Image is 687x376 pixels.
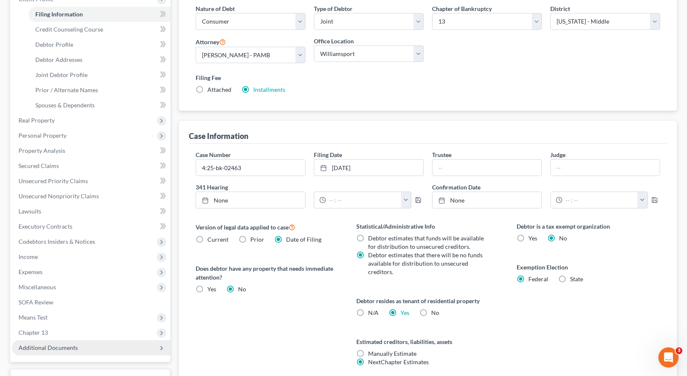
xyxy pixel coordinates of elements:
label: Debtor resides as tenant of residential property [356,296,500,305]
label: Debtor is a tax exempt organization [517,222,660,231]
span: Yes [528,235,537,242]
span: N/A [368,309,379,316]
label: Confirmation Date [428,183,664,192]
label: Version of legal data applied to case [196,222,339,232]
iframe: Intercom live chat [658,347,679,368]
a: Filing Information [29,7,170,22]
a: None [432,192,541,208]
span: Additional Documents [19,344,78,351]
span: Expenses [19,268,42,275]
a: Installments [253,86,285,93]
span: Joint Debtor Profile [35,71,88,78]
a: Prior / Alternate Names [29,83,170,98]
span: Chapter 13 [19,329,48,336]
span: Yes [207,285,216,293]
label: Estimated creditors, liabilities, assets [356,337,500,346]
span: 3 [676,347,682,354]
span: Credit Counseling Course [35,26,103,33]
span: Prior [250,236,264,243]
span: Attached [207,86,231,93]
span: Real Property [19,117,55,124]
span: No [238,285,246,293]
span: Codebtors Insiders & Notices [19,238,95,245]
span: Secured Claims [19,162,59,169]
span: Unsecured Priority Claims [19,177,88,184]
label: Exemption Election [517,263,660,272]
span: Debtor Addresses [35,56,82,63]
a: Unsecured Nonpriority Claims [12,189,170,204]
label: 341 Hearing [191,183,428,192]
input: -- : -- [326,192,401,208]
a: Lawsuits [12,204,170,219]
span: Unsecured Nonpriority Claims [19,192,99,200]
div: Case Information [189,131,248,141]
label: Type of Debtor [314,4,353,13]
input: -- [432,160,541,176]
a: Yes [401,309,409,316]
a: Credit Counseling Course [29,22,170,37]
span: SOFA Review [19,299,53,306]
span: Income [19,253,38,260]
span: NextChapter Estimates [368,358,429,365]
a: Spouses & Dependents [29,98,170,113]
label: Trustee [432,150,451,159]
span: Executory Contracts [19,223,72,230]
span: Miscellaneous [19,283,56,291]
input: Enter case number... [196,160,305,176]
label: Filing Fee [196,73,660,82]
span: No [431,309,439,316]
span: Debtor estimates that funds will be available for distribution to unsecured creditors. [368,235,484,250]
label: District [550,4,570,13]
label: Case Number [196,150,231,159]
a: Property Analysis [12,143,170,158]
label: Statistical/Administrative Info [356,222,500,231]
span: Lawsuits [19,208,41,215]
span: Debtor estimates that there will be no funds available for distribution to unsecured creditors. [368,251,483,275]
label: Chapter of Bankruptcy [432,4,492,13]
a: Debtor Addresses [29,52,170,67]
label: Filing Date [314,150,342,159]
span: Filing Information [35,11,83,18]
span: Current [207,236,228,243]
span: Debtor Profile [35,41,73,48]
a: Executory Contracts [12,219,170,234]
span: Personal Property [19,132,66,139]
a: Debtor Profile [29,37,170,52]
span: State [570,275,583,283]
label: Judge [550,150,565,159]
label: Attorney [196,37,226,47]
a: [DATE] [314,160,423,176]
input: -- [551,160,660,176]
a: None [196,192,305,208]
label: Office Location [314,37,354,45]
span: Spouses & Dependents [35,101,95,109]
input: -- : -- [562,192,638,208]
span: No [559,235,567,242]
label: Does debtor have any property that needs immediate attention? [196,264,339,282]
span: Federal [528,275,548,283]
span: Manually Estimate [368,350,416,357]
span: Prior / Alternate Names [35,86,98,93]
a: SOFA Review [12,295,170,310]
a: Joint Debtor Profile [29,67,170,83]
span: Date of Filing [286,236,321,243]
span: Means Test [19,314,48,321]
a: Secured Claims [12,158,170,173]
a: Unsecured Priority Claims [12,173,170,189]
label: Nature of Debt [196,4,235,13]
span: Property Analysis [19,147,65,154]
